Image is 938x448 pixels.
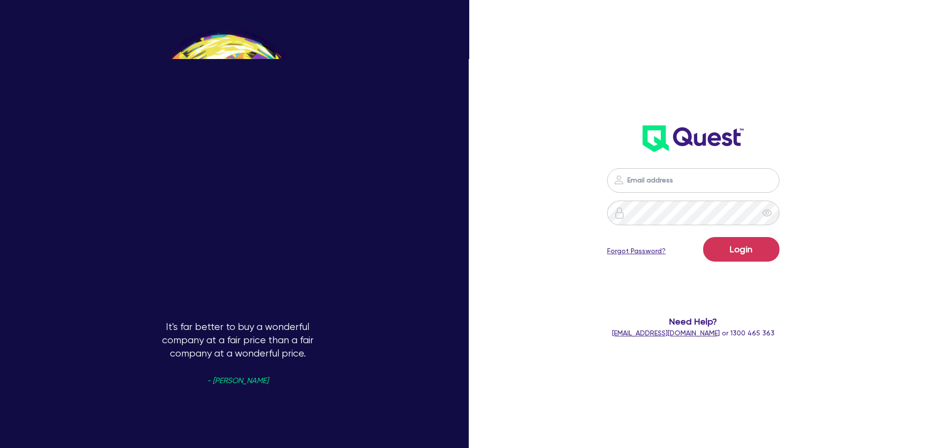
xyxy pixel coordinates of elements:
span: eye [762,208,772,218]
input: Email address [607,168,779,193]
img: icon-password [613,174,625,186]
span: Need Help? [568,315,819,328]
button: Login [703,237,779,262]
img: wH2k97JdezQIQAAAABJRU5ErkJggg== [643,125,744,152]
span: - [PERSON_NAME] [207,377,268,385]
a: [EMAIL_ADDRESS][DOMAIN_NAME] [612,329,720,337]
a: Forgot Password? [607,246,666,256]
span: or 1300 465 363 [612,329,775,337]
img: icon-password [614,207,625,219]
